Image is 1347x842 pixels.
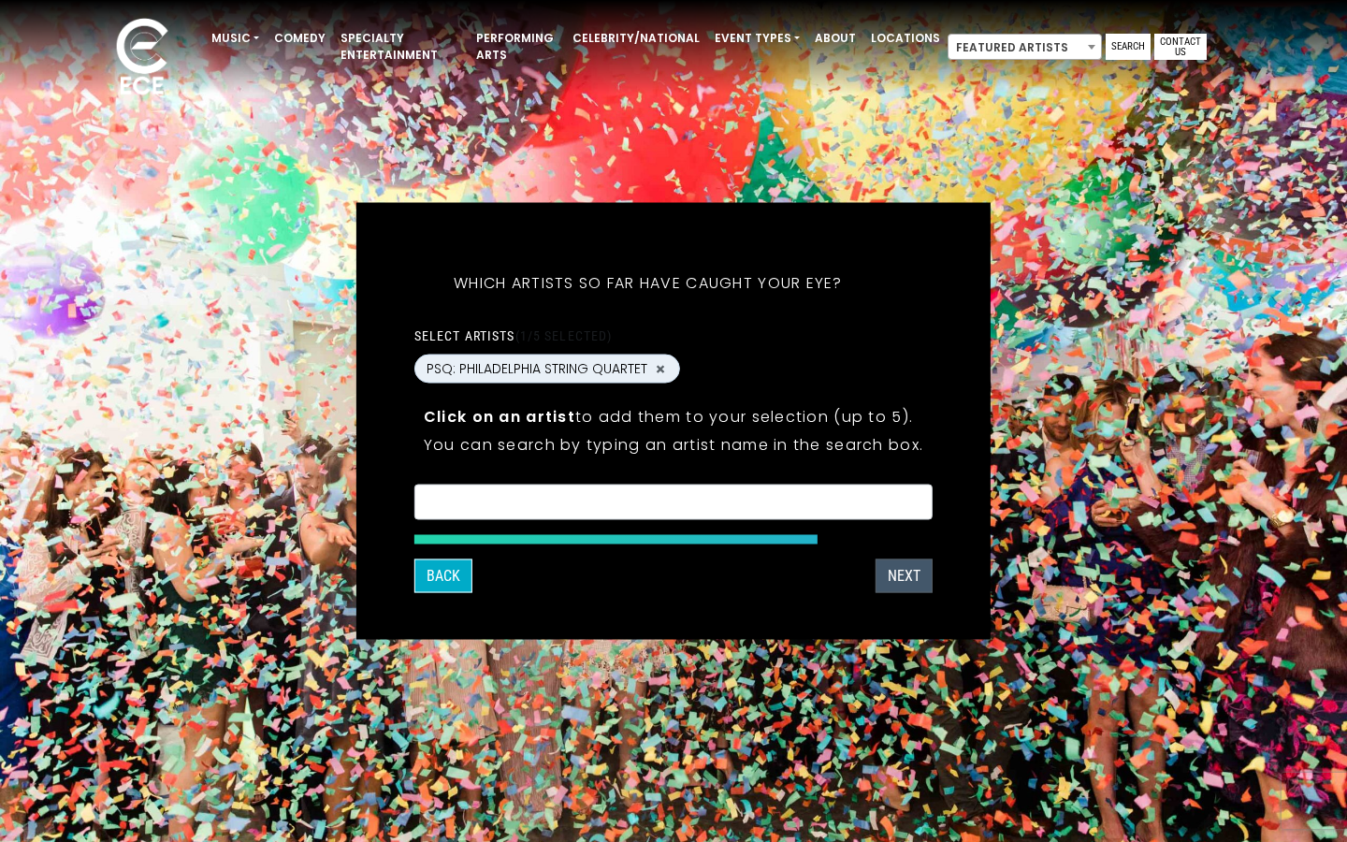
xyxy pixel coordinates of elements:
[948,34,1102,60] span: Featured Artists
[427,359,647,379] span: PSQ: PHILADELPHIA STRING QUARTET
[565,22,707,54] a: Celebrity/National
[424,406,575,428] strong: Click on an artist
[424,405,923,428] p: to add them to your selection (up to 5).
[515,328,613,343] span: (1/5 selected)
[424,433,923,457] p: You can search by typing an artist name in the search box.
[653,360,668,377] button: Remove PSQ: PHILADELPHIA STRING QUARTET
[949,35,1101,61] span: Featured Artists
[414,559,472,593] button: Back
[267,22,333,54] a: Comedy
[414,250,882,317] h5: Which artists so far have caught your eye?
[95,13,189,104] img: ece_new_logo_whitev2-1.png
[863,22,948,54] a: Locations
[707,22,807,54] a: Event Types
[469,22,565,71] a: Performing Arts
[1154,34,1207,60] a: Contact Us
[333,22,469,71] a: Specialty Entertainment
[204,22,267,54] a: Music
[414,327,612,344] label: Select artists
[427,497,920,514] textarea: Search
[1106,34,1151,60] a: Search
[807,22,863,54] a: About
[876,559,933,593] button: Next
